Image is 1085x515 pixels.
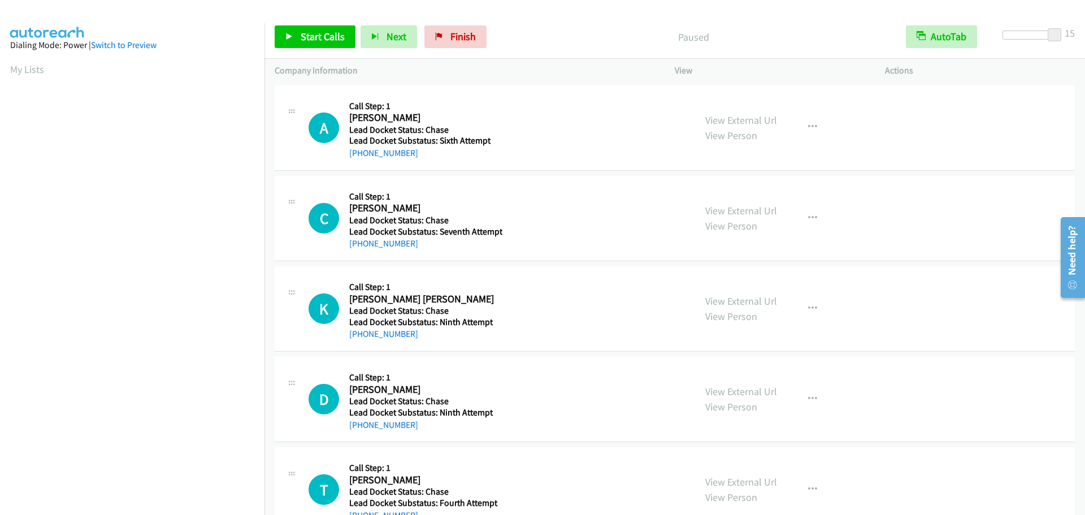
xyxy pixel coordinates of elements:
[275,25,355,48] a: Start Calls
[309,203,339,233] div: The call is yet to be attempted
[1065,25,1075,41] div: 15
[301,30,345,43] span: Start Calls
[450,30,476,43] span: Finish
[349,462,500,474] h5: Call Step: 1
[349,372,500,383] h5: Call Step: 1
[705,204,777,217] a: View External Url
[309,293,339,324] h1: K
[309,112,339,143] div: The call is yet to be attempted
[705,129,757,142] a: View Person
[349,202,500,215] h2: [PERSON_NAME]
[309,112,339,143] h1: A
[705,114,777,127] a: View External Url
[349,148,418,158] a: [PHONE_NUMBER]
[309,384,339,414] div: The call is yet to be attempted
[349,293,500,306] h2: [PERSON_NAME] [PERSON_NAME]
[349,101,500,112] h5: Call Step: 1
[349,486,500,497] h5: Lead Docket Status: Chase
[349,419,418,430] a: [PHONE_NUMBER]
[349,474,500,487] h2: [PERSON_NAME]
[309,474,339,505] div: The call is yet to be attempted
[349,407,500,418] h5: Lead Docket Substatus: Ninth Attempt
[502,29,886,45] p: Paused
[387,30,406,43] span: Next
[349,124,500,136] h5: Lead Docket Status: Chase
[349,135,500,146] h5: Lead Docket Substatus: Sixth Attempt
[309,384,339,414] h1: D
[349,238,418,249] a: [PHONE_NUMBER]
[349,215,502,226] h5: Lead Docket Status: Chase
[885,64,1075,77] p: Actions
[1052,213,1085,302] iframe: Resource Center
[309,203,339,233] h1: C
[349,383,500,396] h2: [PERSON_NAME]
[309,474,339,505] h1: T
[349,191,502,202] h5: Call Step: 1
[10,63,44,76] a: My Lists
[349,328,418,339] a: [PHONE_NUMBER]
[349,226,502,237] h5: Lead Docket Substatus: Seventh Attempt
[705,219,757,232] a: View Person
[705,475,777,488] a: View External Url
[349,305,500,317] h5: Lead Docket Status: Chase
[705,491,757,504] a: View Person
[349,317,500,328] h5: Lead Docket Substatus: Ninth Attempt
[705,385,777,398] a: View External Url
[349,497,500,509] h5: Lead Docket Substatus: Fourth Attempt
[705,310,757,323] a: View Person
[705,400,757,413] a: View Person
[10,38,254,52] div: Dialing Mode: Power |
[309,293,339,324] div: The call is yet to be attempted
[906,25,977,48] button: AutoTab
[275,64,654,77] p: Company Information
[361,25,417,48] button: Next
[424,25,487,48] a: Finish
[349,111,500,124] h2: [PERSON_NAME]
[91,40,157,50] a: Switch to Preview
[349,282,500,293] h5: Call Step: 1
[349,396,500,407] h5: Lead Docket Status: Chase
[675,64,865,77] p: View
[705,295,777,308] a: View External Url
